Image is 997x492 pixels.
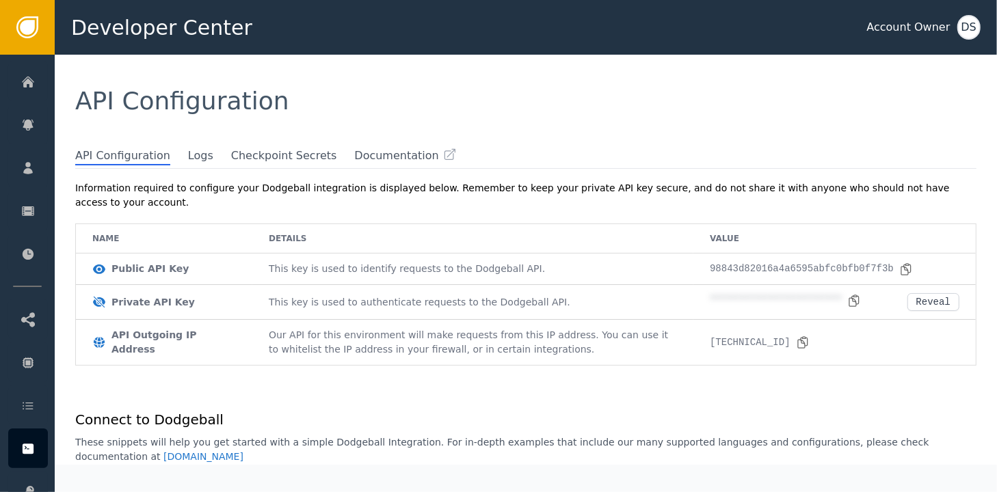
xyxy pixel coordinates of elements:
td: This key is used to authenticate requests to the Dodgeball API. [252,285,693,320]
div: [TECHNICAL_ID] [710,336,810,350]
span: API Configuration [75,148,170,165]
span: Documentation [354,148,438,164]
div: Account Owner [867,19,951,36]
td: Our API for this environment will make requests from this IP address. You can use it to whitelist... [252,320,693,365]
div: Information required to configure your Dodgeball integration is displayed below. Remember to keep... [75,181,976,210]
span: API Configuration [75,87,289,115]
a: Documentation [354,148,456,164]
h1: Connect to Dodgeball [75,409,976,430]
span: Developer Center [71,12,252,43]
div: Reveal [916,297,951,307]
div: Public API Key [111,262,189,276]
button: Reveal [907,293,959,311]
td: Details [252,224,693,254]
td: Name [76,224,252,254]
p: These snippets will help you get started with a simple Dodgeball Integration. For in-depth exampl... [75,435,976,464]
div: 98843d82016a4a6595abfc0bfb0f7f3b [710,262,913,276]
a: [DOMAIN_NAME] [163,451,243,462]
span: Logs [188,148,213,164]
span: Checkpoint Secrets [231,148,337,164]
td: This key is used to identify requests to the Dodgeball API. [252,254,693,285]
td: Value [693,224,976,254]
div: Private API Key [111,295,195,310]
button: DS [957,15,981,40]
div: API Outgoing IP Address [111,328,236,357]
